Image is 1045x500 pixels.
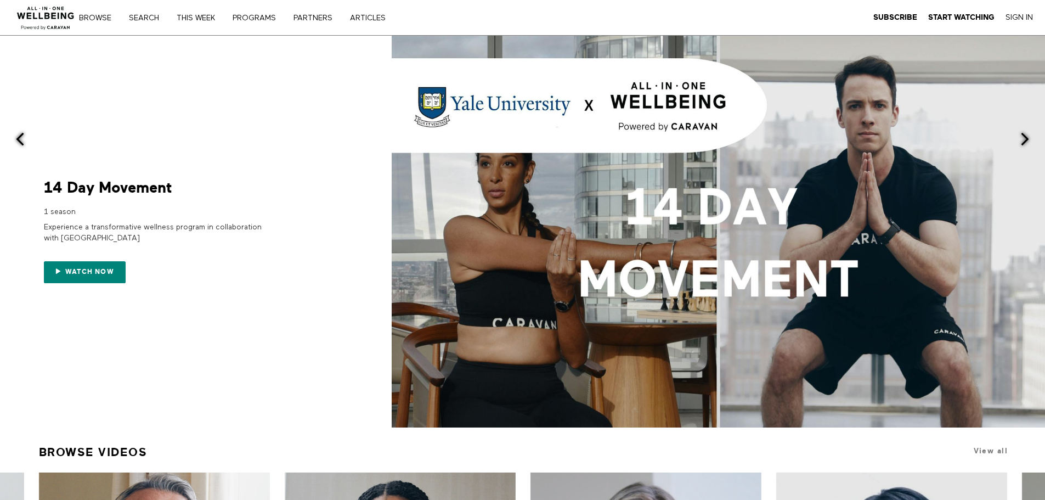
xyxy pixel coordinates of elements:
[974,447,1008,455] a: View all
[87,12,408,23] nav: Primary
[125,14,171,22] a: Search
[928,13,995,21] strong: Start Watching
[1006,13,1033,23] a: Sign In
[229,14,287,22] a: PROGRAMS
[928,13,995,23] a: Start Watching
[873,13,917,21] strong: Subscribe
[346,14,397,22] a: ARTICLES
[173,14,227,22] a: THIS WEEK
[290,14,344,22] a: PARTNERS
[873,13,917,23] a: Subscribe
[75,14,123,22] a: Browse
[39,441,148,464] a: Browse Videos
